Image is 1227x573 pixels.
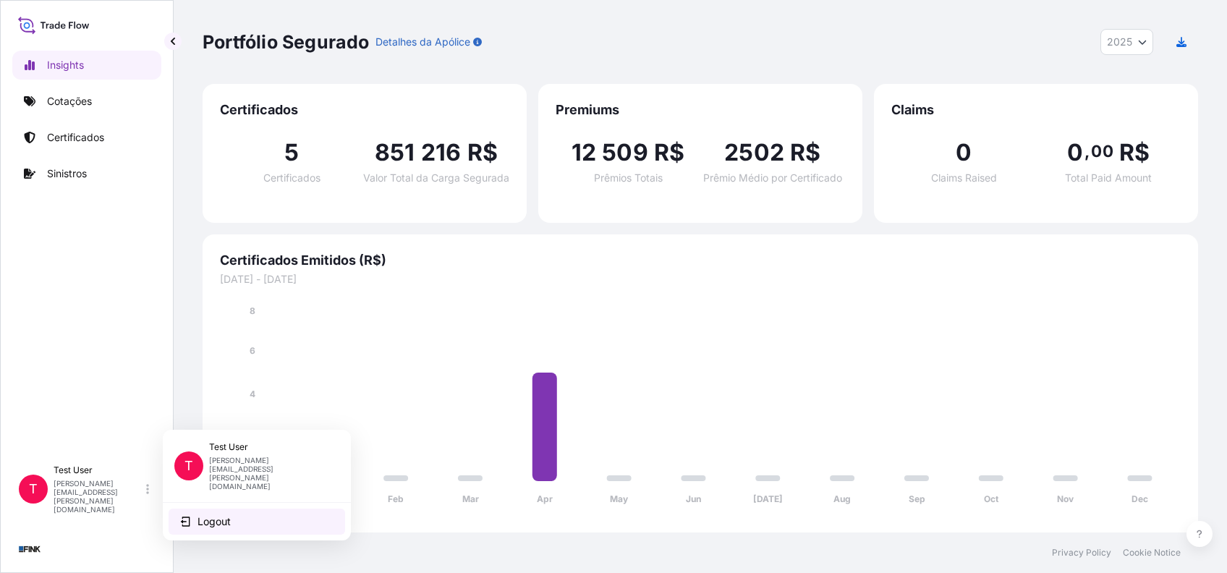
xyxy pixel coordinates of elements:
[833,493,851,504] tspan: Aug
[594,173,663,183] span: Prêmios Totais
[891,101,1181,119] span: Claims
[703,173,842,183] span: Prêmio Médio por Certificado
[284,141,299,164] span: 5
[1091,145,1113,157] span: 00
[537,493,553,504] tspan: Apr
[467,141,498,164] span: R$
[12,51,161,80] a: Insights
[47,94,92,109] p: Cotações
[375,141,415,164] span: 851
[12,123,161,152] a: Certificados
[47,58,84,72] p: Insights
[203,30,370,54] p: Portfólio Segurado
[12,159,161,188] a: Sinistros
[1119,141,1150,164] span: R$
[1107,35,1132,49] span: 2025
[1057,493,1074,504] tspan: Nov
[169,509,345,535] button: Logout
[1067,141,1083,164] span: 0
[956,141,972,164] span: 0
[220,101,509,119] span: Certificados
[250,389,255,399] tspan: 4
[184,459,193,473] span: T
[220,252,1181,269] span: Certificados Emitidos (R$)
[54,464,143,476] p: Test User
[250,305,255,316] tspan: 8
[1132,493,1148,504] tspan: Dec
[54,479,143,514] p: [PERSON_NAME][EMAIL_ADDRESS][PERSON_NAME][DOMAIN_NAME]
[790,141,820,164] span: R$
[1100,29,1153,55] button: Year Selector
[209,441,328,453] p: Test User
[250,345,255,356] tspan: 6
[909,493,925,504] tspan: Sep
[29,482,38,496] span: T
[1123,547,1181,559] a: Cookie Notice
[388,493,404,504] tspan: Feb
[572,141,596,164] span: 12
[375,35,470,49] p: Detalhes da Apólice
[421,141,462,164] span: 216
[209,456,328,491] p: [PERSON_NAME][EMAIL_ADDRESS][PERSON_NAME][DOMAIN_NAME]
[984,493,999,504] tspan: Oct
[1065,173,1152,183] span: Total Paid Amount
[462,493,479,504] tspan: Mar
[12,87,161,116] a: Cotações
[753,493,783,504] tspan: [DATE]
[686,493,701,504] tspan: Jun
[263,173,320,183] span: Certificados
[47,130,104,145] p: Certificados
[18,538,41,561] img: organization-logo
[931,173,997,183] span: Claims Raised
[556,101,845,119] span: Premiums
[363,173,509,183] span: Valor Total da Carga Segurada
[198,514,231,529] span: Logout
[1084,145,1090,157] span: ,
[602,141,648,164] span: 509
[1052,547,1111,559] a: Privacy Policy
[610,493,629,504] tspan: May
[724,141,784,164] span: 2502
[47,166,87,181] p: Sinistros
[220,272,1181,286] span: [DATE] - [DATE]
[654,141,684,164] span: R$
